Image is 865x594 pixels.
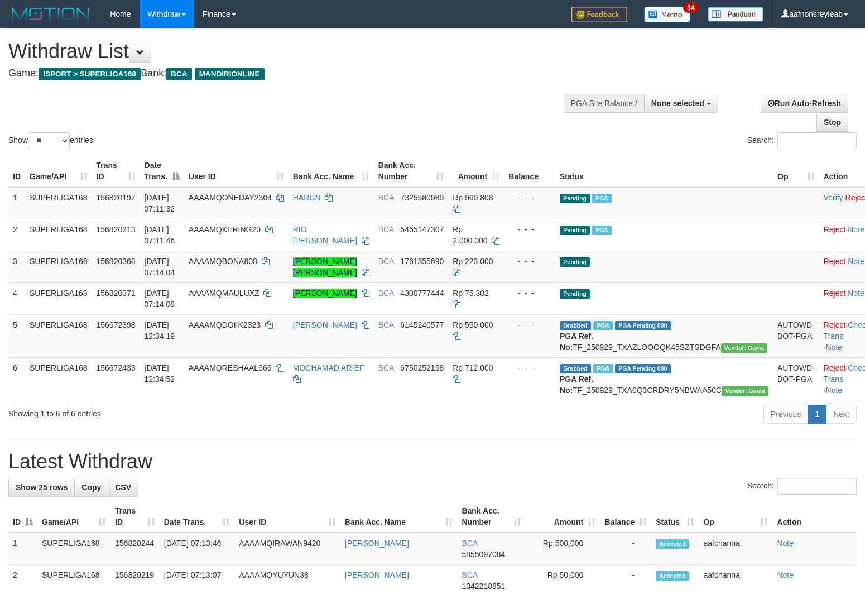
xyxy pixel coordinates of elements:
th: Balance: activate to sort column ascending [600,501,651,533]
span: None selected [651,99,704,108]
td: SUPERLIGA168 [25,219,92,251]
span: Pending [560,289,590,299]
td: aafchanna [699,533,772,565]
th: Trans ID: activate to sort column ascending [110,501,160,533]
span: 156820197 [97,193,136,202]
span: AAAAMQRESHAAL666 [189,363,272,372]
span: 156820371 [97,289,136,298]
td: AUTOWD-BOT-PGA [773,357,819,400]
span: PGA Pending [615,364,671,373]
a: Copy [74,478,108,497]
td: 1 [8,187,25,219]
a: Reject [824,225,846,234]
label: Show entries [8,132,93,149]
h1: Latest Withdraw [8,451,857,473]
th: Bank Acc. Name: activate to sort column ascending [340,501,458,533]
img: panduan.png [708,7,763,22]
th: Op: activate to sort column ascending [699,501,772,533]
span: Rp 223.000 [453,257,493,266]
a: [PERSON_NAME] [345,571,409,579]
td: 5 [8,314,25,357]
img: Feedback.jpg [571,7,627,22]
input: Search: [777,478,857,495]
a: Note [848,289,864,298]
label: Search: [747,478,857,495]
a: Show 25 rows [8,478,75,497]
th: Action [772,501,857,533]
span: AAAAMQKERING20 [189,225,261,234]
b: PGA Ref. No: [560,332,593,352]
a: RIO [PERSON_NAME] [293,225,357,245]
a: [PERSON_NAME] [345,539,409,548]
th: ID [8,155,25,187]
td: AUTOWD-BOT-PGA [773,314,819,357]
span: BCA [378,193,394,202]
a: Reject [824,257,846,266]
span: Rp 75.302 [453,289,489,298]
span: [DATE] 07:14:08 [145,289,175,309]
div: Showing 1 to 6 of 6 entries [8,404,352,419]
a: HARUN [293,193,321,202]
th: Game/API: activate to sort column ascending [37,501,110,533]
span: BCA [378,320,394,329]
span: Rp 960.808 [453,193,493,202]
td: SUPERLIGA168 [25,357,92,400]
span: Copy 5465147307 to clipboard [400,225,444,234]
td: Rp 500,000 [526,533,600,565]
th: Date Trans.: activate to sort column ascending [160,501,235,533]
th: Amount: activate to sort column ascending [448,155,504,187]
select: Showentries [28,132,70,149]
img: MOTION_logo.png [8,6,93,22]
span: Pending [560,194,590,203]
td: SUPERLIGA168 [25,282,92,314]
div: PGA Site Balance / [564,94,644,113]
div: - - - [508,288,551,299]
span: Rp 2.000.000 [453,225,487,245]
a: Note [777,539,794,548]
span: 34 [683,3,698,13]
td: 6 [8,357,25,400]
a: Reject [824,363,846,372]
div: - - - [508,192,551,203]
th: User ID: activate to sort column ascending [234,501,340,533]
span: Pending [560,226,590,235]
th: Status: activate to sort column ascending [651,501,699,533]
span: Grabbed [560,321,591,330]
a: [PERSON_NAME] [293,320,357,329]
span: BCA [462,539,477,548]
h4: Game: Bank: [8,68,565,79]
a: [PERSON_NAME] [293,289,357,298]
a: 1 [808,405,826,424]
span: Marked by aafnonsreyleab [592,226,612,235]
span: Copy 1761355690 to clipboard [400,257,444,266]
td: 4 [8,282,25,314]
td: 2 [8,219,25,251]
a: Note [848,225,864,234]
td: 156820244 [110,533,160,565]
span: [DATE] 07:14:04 [145,257,175,277]
span: Rp 550.000 [453,320,493,329]
td: 3 [8,251,25,282]
span: Copy [81,483,101,492]
a: Reject [824,320,846,329]
span: BCA [166,68,191,80]
span: [DATE] 07:11:32 [145,193,175,213]
span: Grabbed [560,364,591,373]
h1: Withdraw List [8,40,565,63]
span: Accepted [656,571,689,581]
th: Status [555,155,773,187]
div: - - - [508,362,551,373]
span: PGA Pending [615,321,671,330]
span: 156820213 [97,225,136,234]
a: [PERSON_NAME] [PERSON_NAME] [293,257,357,277]
td: 1 [8,533,37,565]
span: Rp 712.000 [453,363,493,372]
td: SUPERLIGA168 [25,251,92,282]
span: Vendor URL: https://trx31.1velocity.biz [722,386,768,396]
td: SUPERLIGA168 [25,314,92,357]
a: Note [826,343,843,352]
span: Vendor URL: https://trx31.1velocity.biz [721,343,768,353]
span: Copy 1342218851 to clipboard [462,582,505,591]
a: Stop [816,113,848,132]
span: AAAAMQMAULUXZ [189,289,259,298]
